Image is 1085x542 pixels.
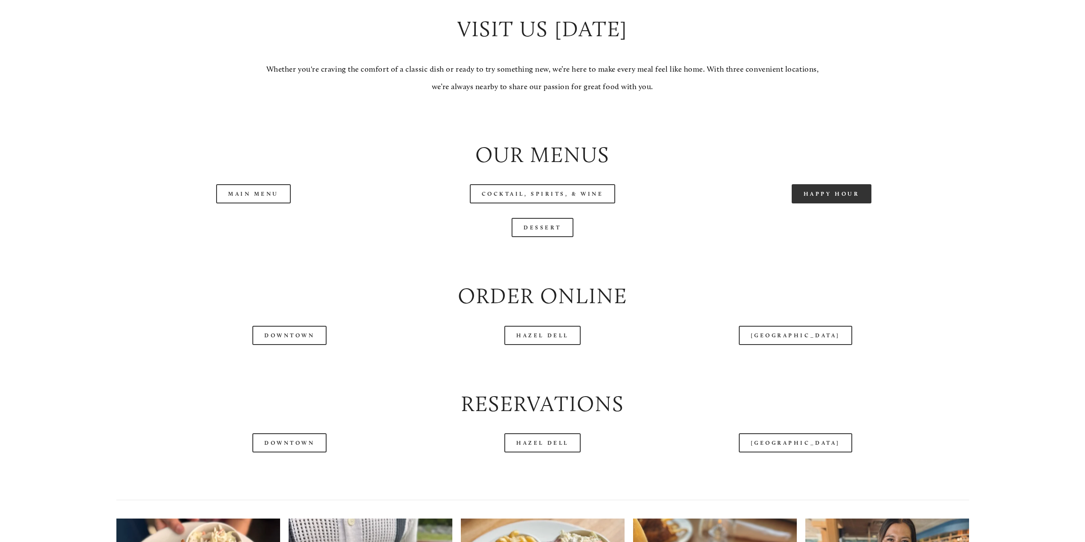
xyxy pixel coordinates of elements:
h2: Order Online [116,281,969,311]
a: Dessert [512,218,573,237]
a: [GEOGRAPHIC_DATA] [739,433,852,452]
h2: Reservations [116,388,969,419]
a: Downtown [252,326,327,345]
a: Hazel Dell [504,326,581,345]
h2: Our Menus [116,139,969,170]
a: [GEOGRAPHIC_DATA] [739,326,852,345]
a: Downtown [252,433,327,452]
a: Cocktail, Spirits, & Wine [470,184,616,203]
a: Main Menu [216,184,291,203]
a: Hazel Dell [504,433,581,452]
a: Happy Hour [792,184,872,203]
